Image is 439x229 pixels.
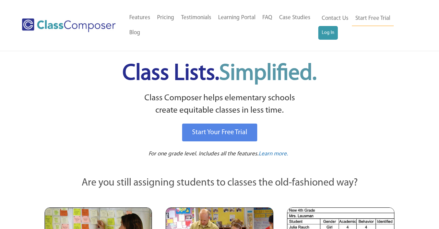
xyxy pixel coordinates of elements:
nav: Header Menu [126,10,318,40]
nav: Header Menu [318,11,412,40]
a: Features [126,10,154,25]
img: Class Composer [22,18,116,32]
a: Start Your Free Trial [182,124,257,141]
a: Learn more. [259,150,288,158]
span: Class Lists. [122,63,317,85]
span: For one grade level. Includes all the features. [149,151,259,157]
p: Are you still assigning students to classes the old-fashioned way? [45,176,394,191]
a: Blog [126,25,144,40]
a: Case Studies [276,10,314,25]
span: Start Your Free Trial [192,129,247,136]
a: Log In [318,26,338,40]
span: Simplified. [219,63,317,85]
a: Testimonials [178,10,215,25]
a: FAQ [259,10,276,25]
p: Class Composer helps elementary schools create equitable classes in less time. [44,92,395,117]
span: Learn more. [259,151,288,157]
a: Learning Portal [215,10,259,25]
a: Pricing [154,10,178,25]
a: Contact Us [318,11,352,26]
a: Start Free Trial [352,11,394,26]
